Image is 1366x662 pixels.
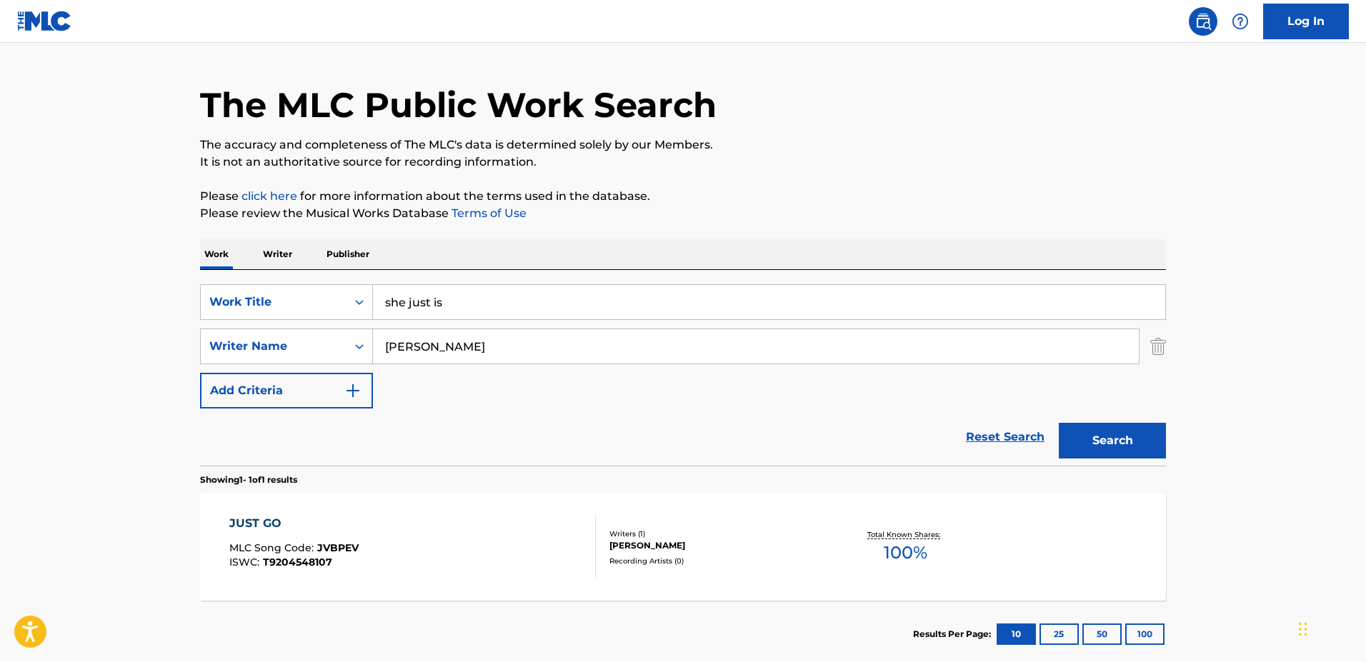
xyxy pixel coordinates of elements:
h1: The MLC Public Work Search [200,84,717,126]
a: JUST GOMLC Song Code:JVBPEVISWC:T9204548107Writers (1)[PERSON_NAME]Recording Artists (0)Total Kno... [200,493,1166,601]
a: Public Search [1189,7,1217,36]
div: Drag [1299,608,1307,651]
img: Delete Criterion [1150,329,1166,364]
div: Writer Name [209,338,338,355]
p: Writer [259,239,296,269]
span: JVBPEV [317,541,359,554]
button: 10 [997,623,1036,645]
div: Help [1226,7,1255,36]
p: Work [200,239,233,269]
a: click here [241,189,297,203]
button: 25 [1040,623,1079,645]
img: 9d2ae6d4665cec9f34b9.svg [344,382,362,399]
button: 50 [1082,623,1122,645]
p: The accuracy and completeness of The MLC's data is determined solely by our Members. [200,136,1166,154]
p: Please review the Musical Works Database [200,205,1166,222]
button: 100 [1125,623,1165,645]
span: 100 % [884,540,927,566]
p: Showing 1 - 1 of 1 results [200,473,297,486]
a: Reset Search [959,421,1052,453]
a: Log In [1263,4,1349,39]
form: Search Form [200,284,1166,466]
div: [PERSON_NAME] [609,539,825,552]
button: Add Criteria [200,373,373,408]
p: Total Known Shares: [867,529,944,540]
button: Search [1059,423,1166,458]
div: Writers ( 1 ) [609,528,825,539]
img: MLC Logo [17,11,72,31]
p: Publisher [322,239,374,269]
img: search [1195,13,1212,30]
span: MLC Song Code : [229,541,317,554]
div: Work Title [209,294,338,311]
span: ISWC : [229,556,263,568]
p: Results Per Page: [913,628,994,641]
a: Terms of Use [449,206,527,220]
span: T9204548107 [263,556,332,568]
p: Please for more information about the terms used in the database. [200,188,1166,205]
iframe: Chat Widget [1295,593,1366,662]
div: JUST GO [229,515,359,532]
img: help [1232,13,1249,30]
div: Recording Artists ( 0 ) [609,556,825,566]
p: It is not an authoritative source for recording information. [200,154,1166,171]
